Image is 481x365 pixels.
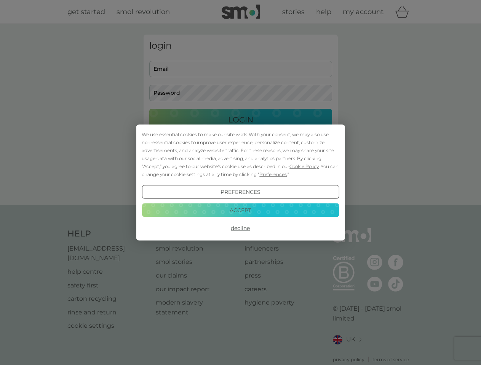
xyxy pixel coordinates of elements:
[142,221,339,235] button: Decline
[259,171,287,177] span: Preferences
[289,163,319,169] span: Cookie Policy
[142,185,339,199] button: Preferences
[142,203,339,217] button: Accept
[142,130,339,178] div: We use essential cookies to make our site work. With your consent, we may also use non-essential ...
[136,125,345,241] div: Cookie Consent Prompt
